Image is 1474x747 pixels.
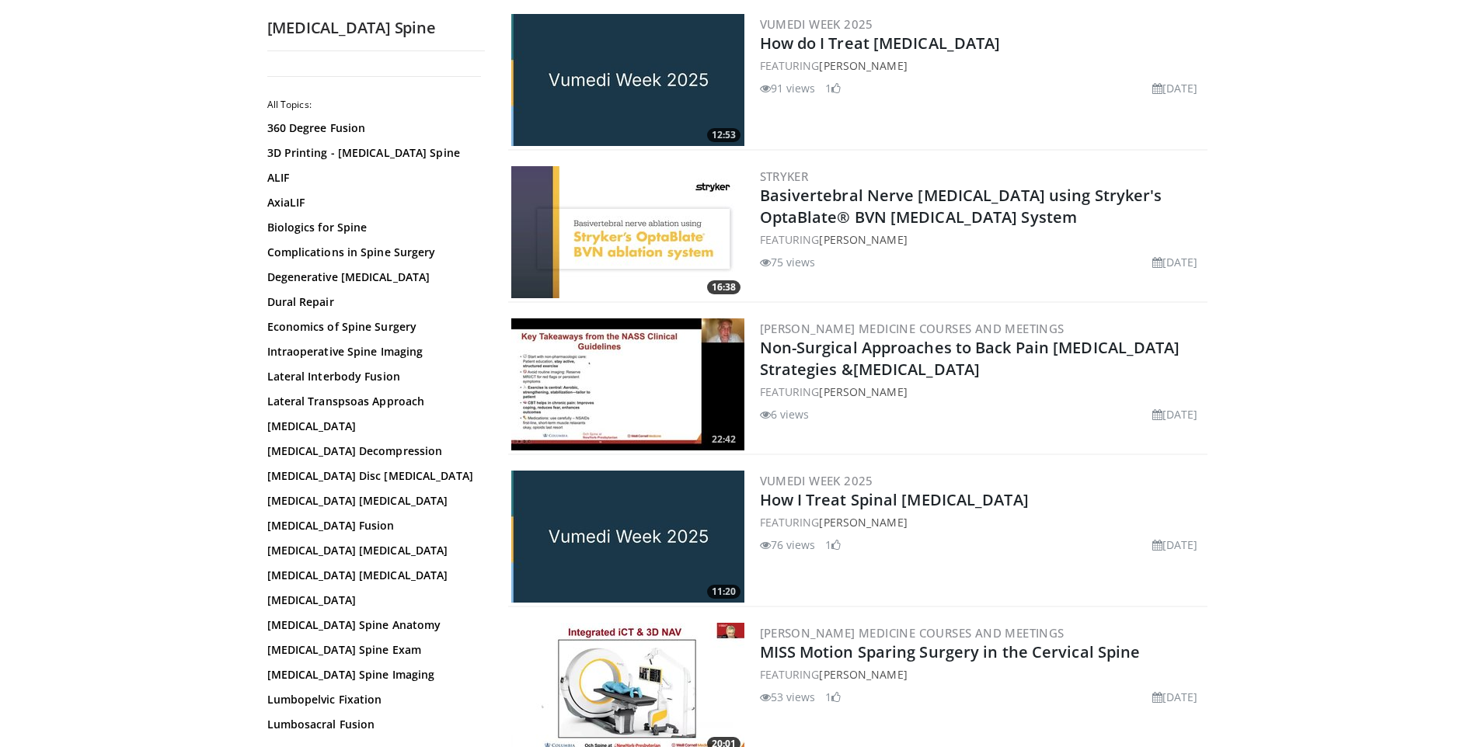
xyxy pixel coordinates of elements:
img: efc84703-49da-46b6-9c7b-376f5723817c.300x170_q85_crop-smart_upscale.jpg [511,166,744,298]
li: 53 views [760,689,816,705]
li: [DATE] [1152,406,1198,422]
a: Dural Repair [267,294,477,310]
a: Degenerative [MEDICAL_DATA] [267,269,477,285]
span: 16:38 [707,280,740,294]
span: 12:53 [707,128,740,142]
a: [PERSON_NAME] [819,667,907,682]
a: 11:20 [511,471,744,603]
span: 11:20 [707,585,740,599]
a: 360 Degree Fusion [267,120,477,136]
div: FEATURING [760,514,1204,530]
h2: [MEDICAL_DATA] Spine [267,18,485,38]
a: Intraoperative Spine Imaging [267,344,477,360]
a: Vumedi Week 2025 [760,473,873,488]
a: 22:42 [511,318,744,450]
a: [PERSON_NAME] Medicine Courses and Meetings [760,625,1065,641]
a: [PERSON_NAME] [819,232,907,247]
a: [MEDICAL_DATA] Fusion [267,518,477,533]
li: 91 views [760,80,816,96]
li: 1 [825,689,841,705]
a: [PERSON_NAME] [819,515,907,530]
li: 76 views [760,537,816,553]
li: [DATE] [1152,689,1198,705]
a: Lateral Transpsoas Approach [267,394,477,409]
span: 22:42 [707,433,740,446]
a: [PERSON_NAME] [819,384,907,399]
li: 1 [825,80,841,96]
a: Stryker [760,169,809,184]
a: Lumbopelvic Fixation [267,692,477,707]
a: 16:38 [511,166,744,298]
a: Complications in Spine Surgery [267,245,477,260]
a: [MEDICAL_DATA] [267,592,477,608]
a: [PERSON_NAME] [819,58,907,73]
a: AxiaLIF [267,195,477,210]
a: [MEDICAL_DATA] [MEDICAL_DATA] [267,493,477,509]
a: Lumbosacral Fusion [267,717,477,732]
a: [MEDICAL_DATA] [267,419,477,434]
a: MISS Motion Sparing Surgery in the Cervical Spine [760,641,1141,662]
a: Non-Surgical Approaches to Back Pain [MEDICAL_DATA] Strategies &[MEDICAL_DATA] [760,337,1180,380]
li: [DATE] [1152,537,1198,553]
div: FEATURING [760,57,1204,74]
img: 1fc5ad17-e7e5-43e8-9dcb-569726950fc5.jpg.300x170_q85_crop-smart_upscale.jpg [511,14,744,146]
a: [MEDICAL_DATA] Spine Anatomy [267,617,477,633]
div: FEATURING [760,384,1204,400]
a: Vumedi Week 2025 [760,16,873,32]
img: b970b273-7bc4-412f-95b4-96f68a4e90cf.jpg.300x170_q85_crop-smart_upscale.jpg [511,471,744,603]
a: Economics of Spine Surgery [267,319,477,335]
a: Biologics for Spine [267,220,477,235]
a: Lateral Interbody Fusion [267,369,477,384]
a: ALIF [267,170,477,186]
a: 3D Printing - [MEDICAL_DATA] Spine [267,145,477,161]
a: [MEDICAL_DATA] [MEDICAL_DATA] [267,543,477,558]
li: [DATE] [1152,254,1198,270]
a: [MEDICAL_DATA] Disc [MEDICAL_DATA] [267,468,477,484]
a: How I Treat Spinal [MEDICAL_DATA] [760,489,1029,510]
a: How do I Treat [MEDICAL_DATA] [760,33,1001,54]
div: FEATURING [760,666,1204,683]
h2: All Topics: [267,99,481,111]
a: 12:53 [511,14,744,146]
a: Basivertebral Nerve [MEDICAL_DATA] using Stryker's OptaBlate® BVN [MEDICAL_DATA] System [760,185,1162,228]
a: [MEDICAL_DATA] Decompression [267,443,477,459]
li: 75 views [760,254,816,270]
li: 6 views [760,406,810,422]
img: 1ed3e5e5-31bb-4351-bf9e-a30b34a4987a.300x170_q85_crop-smart_upscale.jpg [511,318,744,450]
a: [PERSON_NAME] Medicine Courses and Meetings [760,321,1065,336]
li: [DATE] [1152,80,1198,96]
div: FEATURING [760,231,1204,248]
li: 1 [825,537,841,553]
a: [MEDICAL_DATA] Spine Exam [267,642,477,658]
a: [MEDICAL_DATA] Spine Imaging [267,667,477,683]
a: [MEDICAL_DATA] [MEDICAL_DATA] [267,568,477,583]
